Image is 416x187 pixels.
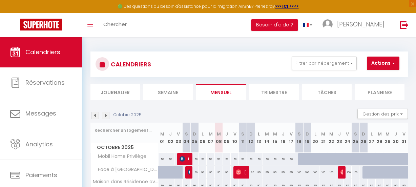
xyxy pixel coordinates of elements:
[344,166,352,179] div: 100
[263,123,271,153] th: 14
[311,166,319,179] div: 100
[25,48,60,56] span: Calendriers
[319,123,328,153] th: 21
[303,123,311,153] th: 19
[188,166,190,179] span: Amaury sonet
[275,3,299,9] a: >>> ICI <<<<
[166,153,174,165] div: 50
[202,131,204,137] abbr: L
[223,166,231,179] div: 90
[357,109,408,119] button: Gestion des prix
[159,123,167,153] th: 01
[329,131,333,137] abbr: M
[215,166,223,179] div: 90
[287,123,295,153] th: 17
[223,123,231,153] th: 09
[290,131,293,137] abbr: V
[169,131,172,137] abbr: J
[177,131,180,137] abbr: V
[25,171,57,179] span: Paiements
[255,123,263,153] th: 13
[386,131,390,137] abbr: M
[302,84,352,100] li: Tâches
[180,152,190,165] span: loic GLOMAUD
[298,131,301,137] abbr: S
[249,84,299,100] li: Trimestre
[231,123,239,153] th: 10
[335,123,344,153] th: 23
[346,131,349,137] abbr: V
[233,131,236,137] abbr: V
[271,166,279,179] div: 95
[352,123,360,153] th: 25
[90,84,140,100] li: Journalier
[113,112,142,118] p: Octobre 2025
[337,20,384,28] span: [PERSON_NAME]
[319,166,328,179] div: 100
[271,153,279,165] div: 50
[400,123,408,153] th: 31
[241,131,244,137] abbr: S
[174,123,183,153] th: 03
[92,153,148,160] span: Mobil Home Privilège
[400,21,409,29] img: logout
[207,166,215,179] div: 90
[287,166,295,179] div: 95
[376,123,384,153] th: 28
[255,166,263,179] div: 95
[215,123,223,153] th: 08
[303,166,311,179] div: 100
[103,21,127,28] span: Chercher
[247,153,255,165] div: 50
[25,78,65,87] span: Réservations
[159,153,167,165] div: 50
[249,131,253,137] abbr: D
[367,57,399,70] button: Actions
[371,131,373,137] abbr: L
[160,131,164,137] abbr: M
[344,123,352,153] th: 24
[199,166,207,179] div: 90
[239,153,247,165] div: 50
[265,131,269,137] abbr: M
[185,131,188,137] abbr: S
[279,153,287,165] div: 50
[263,153,271,165] div: 50
[321,131,325,137] abbr: M
[340,166,343,179] span: [PERSON_NAME]
[231,153,239,165] div: 50
[327,123,335,153] th: 22
[311,123,319,153] th: 20
[215,153,223,165] div: 50
[251,19,298,31] button: Besoin d'aide ?
[207,123,215,153] th: 07
[98,13,132,37] a: Chercher
[292,57,357,70] button: Filtrer par hébergement
[191,166,199,179] div: 90
[191,123,199,153] th: 05
[279,123,287,153] th: 16
[223,153,231,165] div: 50
[279,166,287,179] div: 95
[109,57,151,72] h3: CALENDRIERS
[392,123,400,153] th: 30
[394,131,397,137] abbr: J
[271,123,279,153] th: 15
[225,131,228,137] abbr: J
[247,166,255,179] div: 95
[92,166,160,173] span: Face à [GEOGRAPHIC_DATA],
[384,123,392,153] th: 29
[402,131,405,137] abbr: V
[362,131,365,137] abbr: D
[282,131,285,137] abbr: J
[183,123,191,153] th: 04
[323,19,333,29] img: ...
[378,131,382,137] abbr: M
[207,153,215,165] div: 50
[352,166,360,179] div: 100
[255,153,263,165] div: 50
[327,166,335,179] div: 100
[354,131,357,137] abbr: S
[199,123,207,153] th: 06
